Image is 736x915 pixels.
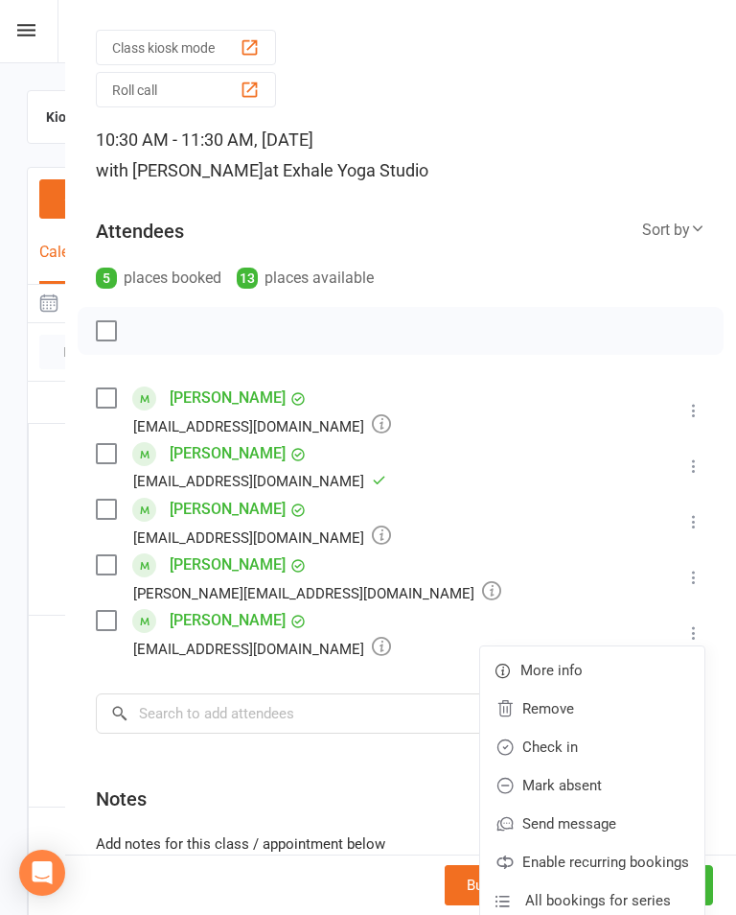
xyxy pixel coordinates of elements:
div: Notes [96,786,147,812]
input: Search to add attendees [96,693,705,734]
a: Enable recurring bookings [480,843,704,881]
a: [PERSON_NAME] [170,605,286,636]
div: [EMAIL_ADDRESS][DOMAIN_NAME] [133,469,386,494]
div: 13 [237,268,258,289]
button: [DATE] [28,285,117,322]
a: [PERSON_NAME] [170,383,286,413]
a: Remove [480,690,704,728]
div: [EMAIL_ADDRESS][DOMAIN_NAME] [133,413,391,438]
a: Send message [480,805,704,843]
span: All bookings for series [525,889,671,912]
div: 10:30 AM - 11:30 AM, [DATE] [96,125,705,186]
span: More info [520,659,583,682]
div: [PERSON_NAME][EMAIL_ADDRESS][DOMAIN_NAME] [133,580,501,605]
button: Roll call [96,72,276,107]
a: Check in [480,728,704,766]
strong: Kiosk modes: [46,109,127,125]
button: Class / Event [39,179,185,219]
div: Add notes for this class / appointment below [96,833,705,856]
a: [PERSON_NAME] [170,438,286,469]
a: Mark absent [480,766,704,805]
div: [EMAIL_ADDRESS][DOMAIN_NAME] [133,636,391,661]
div: places available [237,265,374,292]
button: Class kiosk mode [96,30,276,65]
div: Attendees [96,218,184,245]
div: 5 [96,268,117,289]
div: [EMAIL_ADDRESS][DOMAIN_NAME] [133,525,391,550]
a: [PERSON_NAME] [170,494,286,525]
a: [PERSON_NAME] [170,550,286,580]
div: places booked [96,265,221,292]
button: Bulk add attendees [445,865,610,905]
div: Open Intercom Messenger [19,850,65,896]
span: with [PERSON_NAME] [96,160,264,180]
button: Calendar [39,243,100,284]
span: at Exhale Yoga Studio [264,160,428,180]
button: Day [39,335,110,369]
div: Sort by [642,218,705,243]
a: More info [480,651,704,690]
th: Sun [29,382,126,422]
